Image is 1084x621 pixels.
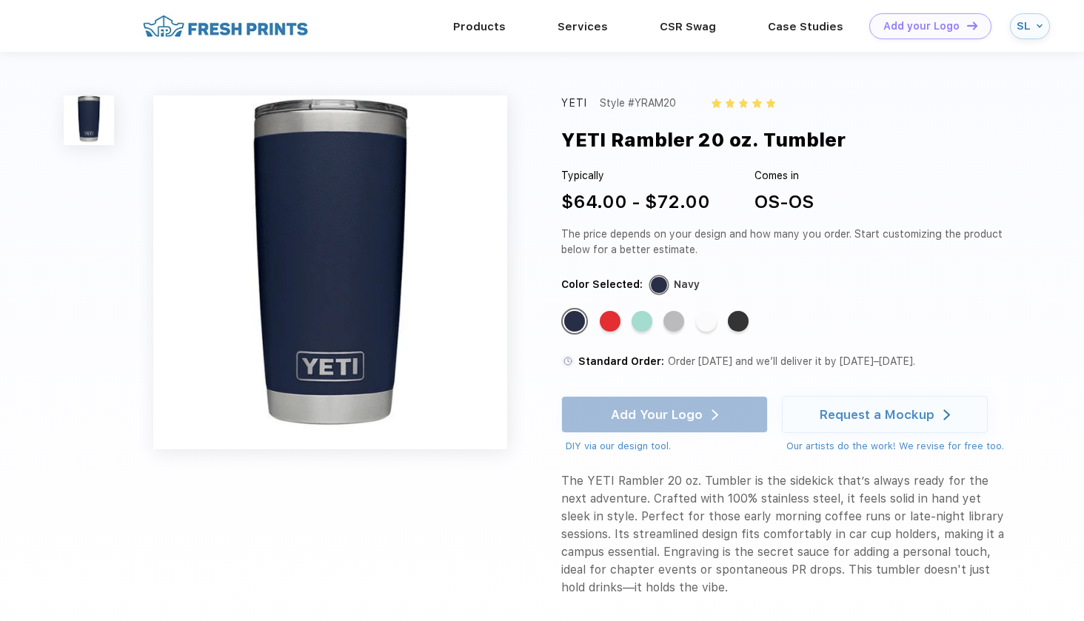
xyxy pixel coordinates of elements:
[755,168,814,184] div: Comes in
[766,98,775,107] img: yellow_star.svg
[786,439,1004,454] div: Our artists do the work! We revise for free too.
[712,98,720,107] img: yellow_star.svg
[883,20,960,33] div: Add your Logo
[561,277,643,292] div: Color Selected:
[600,311,620,332] div: Corporate Red
[752,98,761,107] img: yellow_star.svg
[561,95,587,111] div: YETI
[663,311,684,332] div: Stainless Steel
[668,355,915,367] span: Order [DATE] and we’ll deliver it by [DATE]–[DATE].
[64,95,113,145] img: func=resize&h=100
[674,277,700,292] div: Navy
[578,355,664,367] span: Standard Order:
[632,311,652,332] div: Seafoam
[138,13,312,39] img: fo%20logo%202.webp
[726,98,735,107] img: yellow_star.svg
[566,439,767,454] div: DIY via our design tool.
[561,472,1006,597] div: The YETI Rambler 20 oz. Tumbler is the sidekick that’s always ready for the next adventure. Craft...
[739,98,748,107] img: yellow_star.svg
[561,168,710,184] div: Typically
[1017,20,1033,33] div: SL
[153,95,507,449] img: func=resize&h=640
[561,226,1006,258] div: The price depends on your design and how many you order. Start customizing the product below for ...
[564,311,585,332] div: Navy
[1037,23,1043,29] img: arrow_down_blue.svg
[561,126,846,154] div: YETI Rambler 20 oz. Tumbler
[453,20,506,33] a: Products
[561,355,575,368] img: standard order
[967,21,977,30] img: DT
[755,189,814,215] div: OS-OS
[943,409,950,420] img: white arrow
[696,311,717,332] div: White
[600,95,676,111] div: Style #YRAM20
[820,407,934,422] div: Request a Mockup
[561,189,710,215] div: $64.00 - $72.00
[728,311,749,332] div: Black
